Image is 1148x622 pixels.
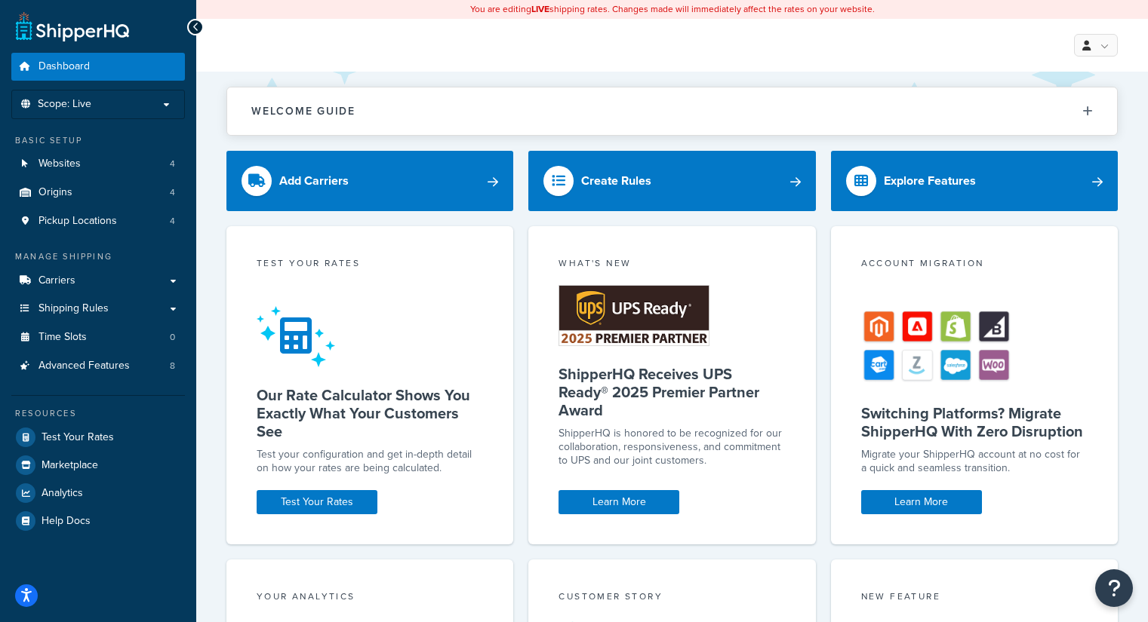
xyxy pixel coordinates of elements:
[170,186,175,199] span: 4
[531,2,549,16] b: LIVE
[11,179,185,207] li: Origins
[11,424,185,451] a: Test Your Rates
[11,352,185,380] a: Advanced Features8
[11,507,185,535] a: Help Docs
[11,53,185,81] a: Dashboard
[11,407,185,420] div: Resources
[559,256,785,274] div: What's New
[11,134,185,147] div: Basic Setup
[38,274,75,287] span: Carriers
[170,158,175,170] span: 4
[257,256,483,274] div: Test your rates
[38,215,117,228] span: Pickup Locations
[559,427,785,467] p: ShipperHQ is honored to be recognized for our collaboration, responsiveness, and commitment to UP...
[1095,569,1133,607] button: Open Resource Center
[42,487,83,500] span: Analytics
[861,404,1088,440] h5: Switching Platforms? Migrate ShipperHQ With Zero Disruption
[861,490,982,514] a: Learn More
[559,490,679,514] a: Learn More
[559,590,785,607] div: Customer Story
[861,590,1088,607] div: New Feature
[11,267,185,295] a: Carriers
[257,448,483,475] div: Test your configuration and get in-depth detail on how your rates are being calculated.
[38,98,91,111] span: Scope: Live
[170,360,175,372] span: 8
[38,158,81,170] span: Websites
[11,207,185,235] li: Pickup Locations
[11,295,185,323] a: Shipping Rules
[38,302,109,315] span: Shipping Rules
[38,331,87,344] span: Time Slots
[861,256,1088,274] div: Account Migration
[170,331,175,344] span: 0
[227,87,1117,135] button: Welcome Guide
[11,179,185,207] a: Origins4
[251,106,355,117] h2: Welcome Guide
[11,150,185,178] a: Websites4
[11,352,185,380] li: Advanced Features
[831,151,1118,211] a: Explore Features
[11,207,185,235] a: Pickup Locations4
[861,448,1088,475] div: Migrate your ShipperHQ account at no cost for a quick and seamless transition.
[581,170,651,192] div: Create Rules
[528,151,815,211] a: Create Rules
[11,250,185,263] div: Manage Shipping
[38,60,90,73] span: Dashboard
[257,590,483,607] div: Your Analytics
[884,170,976,192] div: Explore Features
[279,170,349,192] div: Add Carriers
[42,459,98,472] span: Marketplace
[11,452,185,479] a: Marketplace
[11,323,185,351] a: Time Slots0
[257,386,483,440] h5: Our Rate Calculator Shows You Exactly What Your Customers See
[170,215,175,228] span: 4
[42,515,91,528] span: Help Docs
[11,480,185,507] a: Analytics
[38,186,72,199] span: Origins
[257,490,377,514] a: Test Your Rates
[11,323,185,351] li: Time Slots
[559,365,785,419] h5: ShipperHQ Receives UPS Ready® 2025 Premier Partner Award
[11,150,185,178] li: Websites
[38,360,130,372] span: Advanced Features
[226,151,513,211] a: Add Carriers
[42,431,114,444] span: Test Your Rates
